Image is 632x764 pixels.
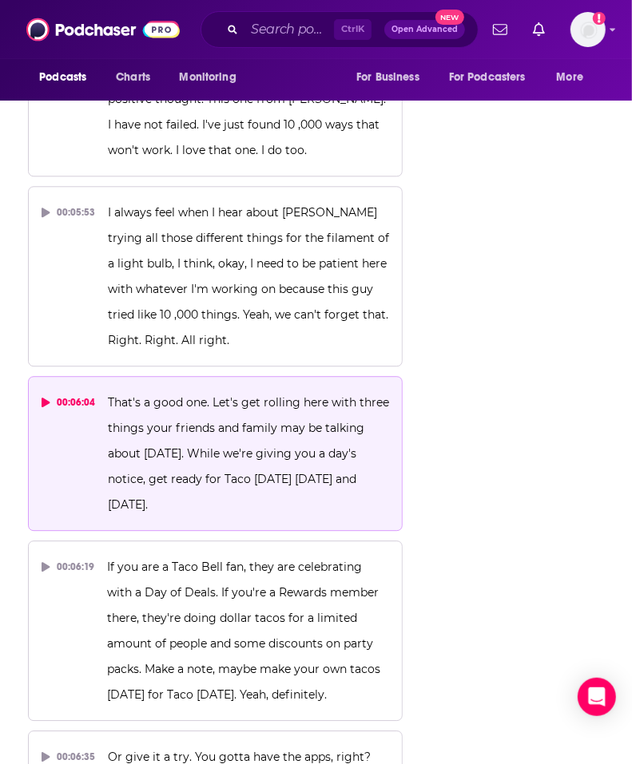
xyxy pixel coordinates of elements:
[28,376,403,531] button: 00:06:04That's a good one. Let's get rolling here with three things your friends and family may b...
[546,62,604,93] button: open menu
[26,14,180,45] img: Podchaser - Follow, Share and Rate Podcasts
[570,12,606,47] button: Show profile menu
[42,390,95,415] div: 00:06:04
[168,62,256,93] button: open menu
[384,20,465,39] button: Open AdvancedNew
[39,66,86,89] span: Podcasts
[570,12,606,47] img: User Profile
[116,66,150,89] span: Charts
[107,560,384,702] span: If you are a Taco Bell fan, they are celebrating with a Day of Deals. If you're a Rewards member ...
[201,11,479,48] div: Search podcasts, credits, & more...
[179,66,236,89] span: Monitoring
[28,540,403,721] button: 00:06:19If you are a Taco Bell fan, they are celebrating with a Day of Deals. If you're a Rewards...
[108,395,392,512] span: That's a good one. Let's get rolling here with three things your friends and family may be talkin...
[570,12,606,47] span: Logged in as meg_reilly_edl
[392,26,458,34] span: Open Advanced
[42,554,94,580] div: 00:06:19
[557,66,584,89] span: More
[108,41,389,157] span: I'm like, OK, we're not going to argue about what I like. I do like it. All right. Let's start [D...
[435,10,464,25] span: New
[439,62,549,93] button: open menu
[42,200,95,225] div: 00:05:53
[345,62,439,93] button: open menu
[449,66,526,89] span: For Podcasters
[28,62,107,93] button: open menu
[356,66,419,89] span: For Business
[527,16,551,43] a: Show notifications dropdown
[28,186,403,366] button: 00:05:53I always feel when I hear about [PERSON_NAME] trying all those different things for the f...
[108,205,392,347] span: I always feel when I hear about [PERSON_NAME] trying all those different things for the filament ...
[244,17,334,42] input: Search podcasts, credits, & more...
[593,12,606,25] svg: Add a profile image
[334,19,372,40] span: Ctrl K
[105,62,160,93] a: Charts
[487,16,514,43] a: Show notifications dropdown
[578,678,616,716] div: Open Intercom Messenger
